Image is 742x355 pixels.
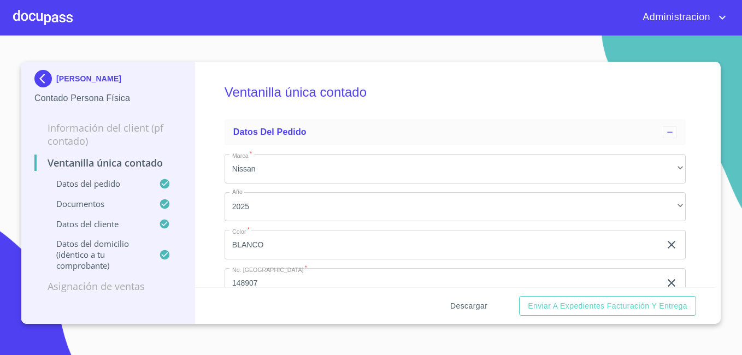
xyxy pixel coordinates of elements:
[233,127,307,137] span: Datos del pedido
[634,9,729,26] button: account of current user
[34,218,159,229] p: Datos del cliente
[34,198,159,209] p: Documentos
[225,70,686,115] h5: Ventanilla única contado
[34,156,181,169] p: Ventanilla única contado
[34,92,181,105] p: Contado Persona Física
[34,238,159,271] p: Datos del domicilio (idéntico a tu comprobante)
[446,296,492,316] button: Descargar
[665,276,678,289] button: clear input
[665,238,678,251] button: clear input
[34,70,181,92] div: [PERSON_NAME]
[34,121,181,147] p: Información del Client (PF contado)
[56,74,121,83] p: [PERSON_NAME]
[34,178,159,189] p: Datos del pedido
[528,299,687,313] span: Enviar a Expedientes Facturación y Entrega
[225,119,686,145] div: Datos del pedido
[519,296,696,316] button: Enviar a Expedientes Facturación y Entrega
[225,192,686,222] div: 2025
[34,280,181,293] p: Asignación de Ventas
[450,299,487,313] span: Descargar
[634,9,716,26] span: Administracion
[34,70,56,87] img: Docupass spot blue
[225,154,686,184] div: Nissan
